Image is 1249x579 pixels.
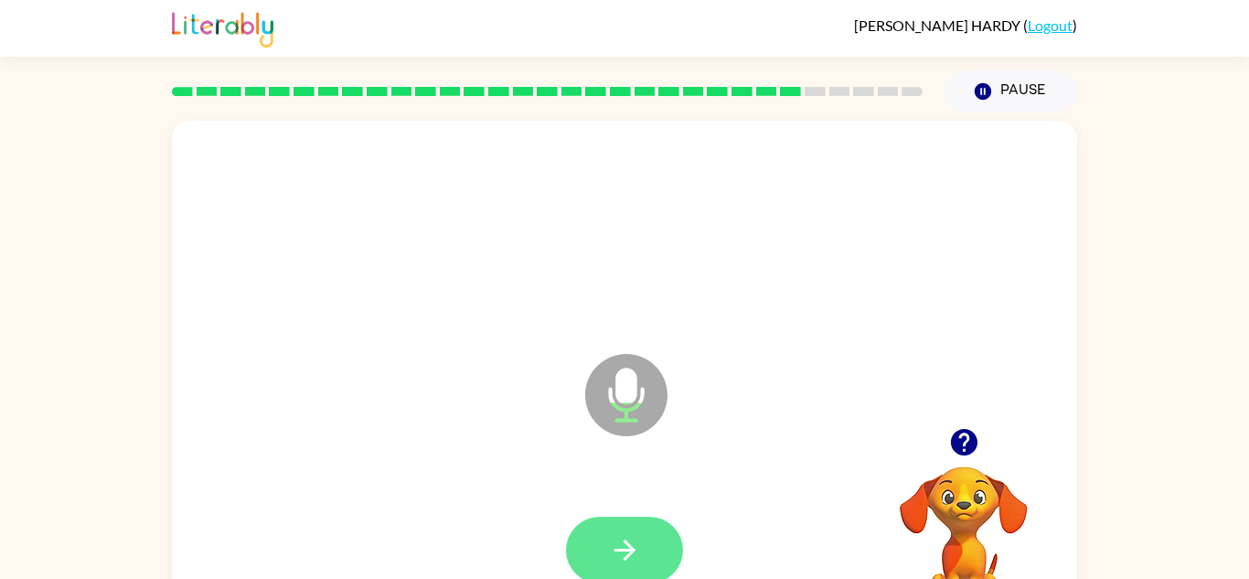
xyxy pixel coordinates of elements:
[854,16,1023,34] span: [PERSON_NAME] HARDY
[172,7,273,48] img: Literably
[945,70,1077,113] button: Pause
[1028,16,1073,34] a: Logout
[854,16,1077,34] div: ( )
